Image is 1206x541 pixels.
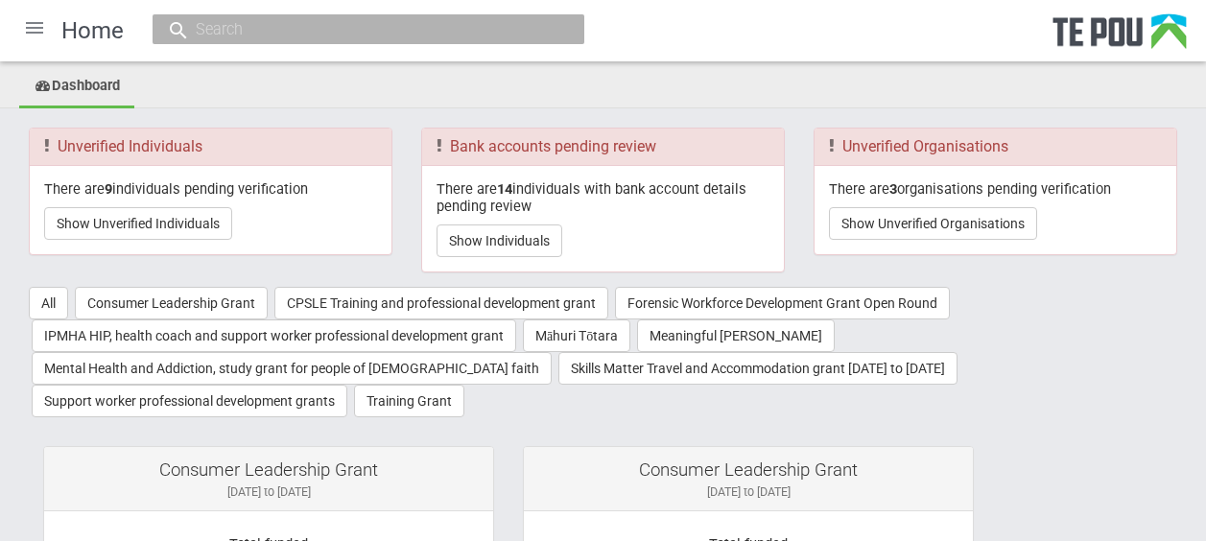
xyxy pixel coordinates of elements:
button: Show Unverified Organisations [829,207,1037,240]
button: Forensic Workforce Development Grant Open Round [615,287,950,319]
button: All [29,287,68,319]
a: Dashboard [19,66,134,108]
div: [DATE] to [DATE] [59,483,479,501]
h3: Bank accounts pending review [437,138,769,155]
p: There are individuals with bank account details pending review [437,180,769,216]
p: There are organisations pending verification [829,180,1162,198]
h3: Unverified Individuals [44,138,377,155]
button: Training Grant [354,385,464,417]
button: IPMHA HIP, health coach and support worker professional development grant [32,319,516,352]
input: Search [190,19,528,39]
p: There are individuals pending verification [44,180,377,198]
b: 9 [105,180,112,198]
button: Skills Matter Travel and Accommodation grant [DATE] to [DATE] [558,352,958,385]
button: Meaningful [PERSON_NAME] [637,319,835,352]
button: Support worker professional development grants [32,385,347,417]
button: Show Unverified Individuals [44,207,232,240]
div: [DATE] to [DATE] [538,483,958,501]
h3: Unverified Organisations [829,138,1162,155]
div: Consumer Leadership Grant [538,461,958,479]
button: CPSLE Training and professional development grant [274,287,608,319]
button: Show Individuals [437,224,562,257]
button: Mental Health and Addiction, study grant for people of [DEMOGRAPHIC_DATA] faith [32,352,552,385]
b: 14 [497,180,512,198]
b: 3 [889,180,897,198]
div: Consumer Leadership Grant [59,461,479,479]
button: Consumer Leadership Grant [75,287,268,319]
button: Māhuri Tōtara [523,319,630,352]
